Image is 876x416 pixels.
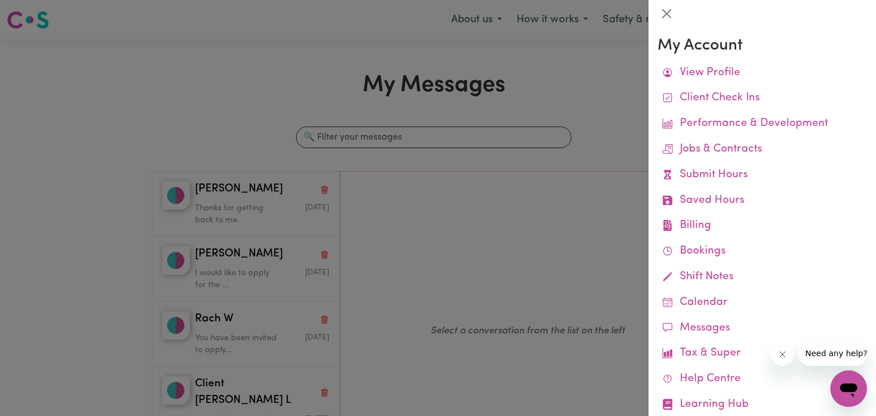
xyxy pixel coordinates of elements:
iframe: Close message [771,343,794,366]
a: Saved Hours [658,188,867,214]
a: Tax & Super [658,341,867,366]
a: Bookings [658,239,867,264]
a: Billing [658,213,867,239]
a: Messages [658,316,867,341]
a: Submit Hours [658,162,867,188]
a: Help Centre [658,366,867,392]
iframe: Button to launch messaging window [830,370,867,407]
a: Jobs & Contracts [658,137,867,162]
h3: My Account [658,36,867,56]
button: Close [658,5,676,23]
span: Need any help? [7,8,69,17]
a: View Profile [658,60,867,86]
a: Client Check Ins [658,85,867,111]
iframe: Message from company [798,341,867,366]
a: Shift Notes [658,264,867,290]
a: Calendar [658,290,867,316]
a: Performance & Development [658,111,867,137]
